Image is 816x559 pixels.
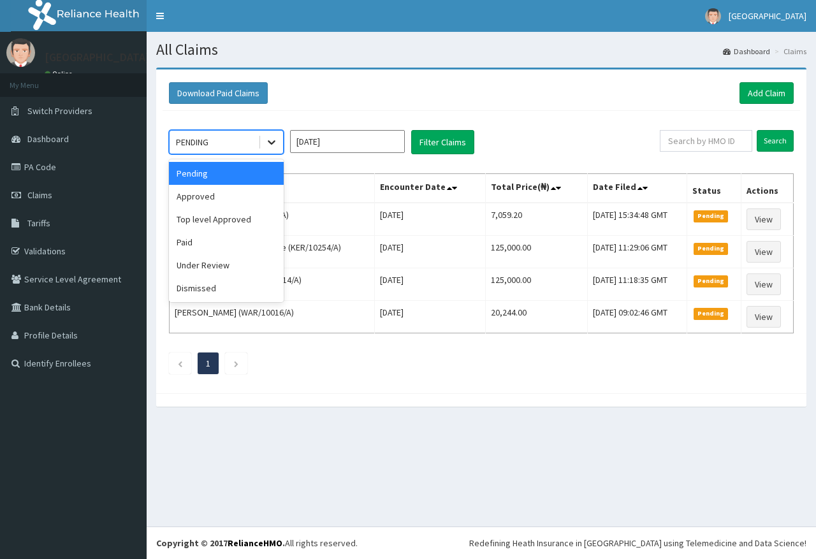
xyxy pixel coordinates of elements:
[169,208,284,231] div: Top level Approved
[170,301,375,333] td: [PERSON_NAME] (WAR/10016/A)
[374,268,485,301] td: [DATE]
[741,174,793,203] th: Actions
[747,241,781,263] a: View
[156,41,806,58] h1: All Claims
[729,10,806,22] span: [GEOGRAPHIC_DATA]
[411,130,474,154] button: Filter Claims
[723,46,770,57] a: Dashboard
[290,130,405,153] input: Select Month and Year
[177,358,183,369] a: Previous page
[147,526,816,559] footer: All rights reserved.
[694,210,729,222] span: Pending
[156,537,285,549] strong: Copyright © 2017 .
[705,8,721,24] img: User Image
[169,277,284,300] div: Dismissed
[660,130,752,152] input: Search by HMO ID
[27,189,52,201] span: Claims
[176,136,208,149] div: PENDING
[169,162,284,185] div: Pending
[588,203,687,236] td: [DATE] 15:34:48 GMT
[687,174,741,203] th: Status
[27,105,92,117] span: Switch Providers
[374,203,485,236] td: [DATE]
[374,236,485,268] td: [DATE]
[228,537,282,549] a: RelianceHMO
[169,254,284,277] div: Under Review
[694,308,729,319] span: Pending
[694,275,729,287] span: Pending
[169,185,284,208] div: Approved
[45,52,150,63] p: [GEOGRAPHIC_DATA]
[6,38,35,67] img: User Image
[206,358,210,369] a: Page 1 is your current page
[485,203,588,236] td: 7,059.20
[374,174,485,203] th: Encounter Date
[485,301,588,333] td: 20,244.00
[588,268,687,301] td: [DATE] 11:18:35 GMT
[771,46,806,57] li: Claims
[485,268,588,301] td: 125,000.00
[45,69,75,78] a: Online
[747,273,781,295] a: View
[747,208,781,230] a: View
[739,82,794,104] a: Add Claim
[233,358,239,369] a: Next page
[485,236,588,268] td: 125,000.00
[169,231,284,254] div: Paid
[27,133,69,145] span: Dashboard
[469,537,806,549] div: Redefining Heath Insurance in [GEOGRAPHIC_DATA] using Telemedicine and Data Science!
[374,301,485,333] td: [DATE]
[27,217,50,229] span: Tariffs
[588,174,687,203] th: Date Filed
[485,174,588,203] th: Total Price(₦)
[694,243,729,254] span: Pending
[757,130,794,152] input: Search
[169,82,268,104] button: Download Paid Claims
[588,236,687,268] td: [DATE] 11:29:06 GMT
[588,301,687,333] td: [DATE] 09:02:46 GMT
[747,306,781,328] a: View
